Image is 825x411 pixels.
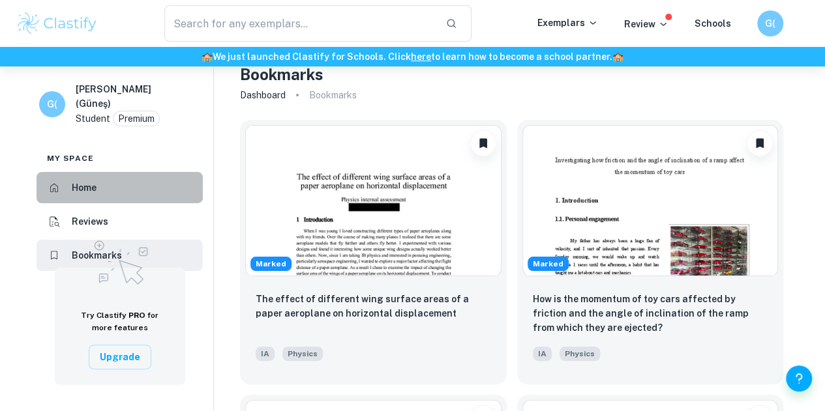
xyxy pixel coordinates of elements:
span: IA [533,347,552,361]
a: Physics IA example thumbnail: The effect of different wing surface areMarkedUnbookmarkThe effect ... [240,120,506,384]
p: Student [76,111,110,126]
h6: Try Clastify for more features [70,309,170,334]
p: Bookmarks [309,88,357,102]
img: Upgrade to Pro [87,233,153,289]
a: Physics IA example thumbnail: How is the momentum of toy cars affectedMarkedUnbookmarkHow is the ... [517,120,783,384]
p: The effect of different wing surface areas of a paper aeroplane on horizontal displacement [256,292,490,320]
button: Unbookmark [470,130,496,156]
h6: G( [763,16,778,31]
a: here [411,51,431,62]
h4: Bookmarks [240,63,323,86]
a: Reviews [37,206,203,237]
input: Search for any exemplars... [164,5,435,42]
button: Upgrade [89,345,151,369]
h6: Home [72,180,97,195]
span: Marked [528,258,569,270]
span: IA [256,347,275,361]
h6: Bookmarks [72,248,122,262]
span: Marked [250,258,292,270]
p: Exemplars [537,16,598,30]
h6: [PERSON_NAME] (Güneş) [76,82,170,111]
button: Help and Feedback [786,365,812,391]
p: Premium [118,111,155,126]
span: My space [47,152,94,164]
img: Physics IA example thumbnail: The effect of different wing surface are [245,125,501,276]
a: Home [37,172,203,203]
h6: Reviews [72,214,108,229]
button: Unbookmark [747,130,773,156]
span: PRO [128,311,145,320]
h6: G( [45,97,60,111]
img: Clastify logo [16,10,98,36]
span: Physics [282,347,323,361]
a: Bookmarks [37,240,203,271]
h6: We just launched Clastify for Schools. Click to learn how to become a school partner. [3,50,822,64]
a: Dashboard [240,86,286,104]
a: Schools [695,18,731,29]
span: 🏫 [612,51,623,62]
img: Physics IA example thumbnail: How is the momentum of toy cars affected [522,125,778,276]
span: Physics [560,347,600,361]
span: 🏫 [202,51,213,62]
p: How is the momentum of toy cars affected by friction and the angle of inclination of the ramp fro... [533,292,768,335]
button: G( [757,10,783,36]
p: Review [624,17,668,31]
